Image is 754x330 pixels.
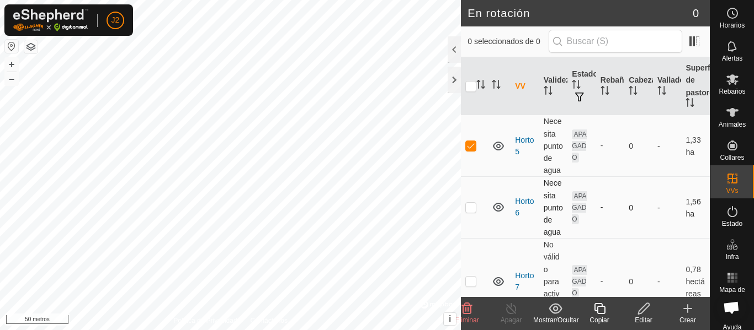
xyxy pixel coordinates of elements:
[720,154,744,161] font: Collares
[719,88,745,95] font: Rebaños
[468,37,540,46] font: 0 seleccionados de 0
[515,136,534,156] a: Horto 5
[24,40,38,53] button: Capas del Mapa
[686,100,694,109] p-sorticon: Activar para ordenar
[468,7,530,19] font: En rotación
[9,58,15,70] font: +
[657,142,660,150] font: -
[549,30,682,53] input: Buscar (S)
[492,82,501,90] p-sorticon: Activar para ordenar
[173,317,237,324] font: Política de Privacidad
[629,203,633,212] font: 0
[686,63,723,96] font: Superficie de pastoreo
[679,316,696,324] font: Crear
[726,187,738,194] font: VVs
[455,316,479,324] font: Eliminar
[693,7,699,19] font: 0
[657,277,660,286] font: -
[601,88,609,96] p-sorticon: Activar para ordenar
[251,317,288,324] font: Contáctanos
[601,75,629,84] font: Rebaño
[686,264,704,297] font: 0,78 hectáreas
[173,316,237,326] a: Política de Privacidad
[657,75,684,84] font: Vallado
[629,142,633,150] font: 0
[533,316,579,324] font: Mostrar/Ocultar
[572,192,586,223] font: APAGADO
[601,141,603,150] font: -
[5,40,18,53] button: Restablecer mapa
[590,316,609,324] font: Copiar
[251,316,288,326] a: Contáctanos
[544,75,570,84] font: Validez
[544,88,553,96] p-sorticon: Activar para ordenar
[572,82,581,90] p-sorticon: Activar para ordenar
[449,314,451,323] font: i
[722,55,742,62] font: Alertas
[572,131,586,161] font: APAGADO
[544,178,563,236] font: Necesita punto de agua
[635,316,652,324] font: Editar
[476,82,485,90] p-sorticon: Activar para ordenar
[501,316,522,324] font: Apagar
[444,313,456,325] button: i
[515,271,534,291] a: Horto 7
[629,75,660,84] font: Cabezas
[515,82,525,90] font: VV
[544,117,563,175] font: Necesita punto de agua
[657,203,660,212] font: -
[13,9,88,31] img: Logotipo de Gallagher
[720,21,745,29] font: Horarios
[719,121,746,128] font: Animales
[601,277,603,285] font: -
[9,73,14,84] font: –
[686,197,700,218] font: 1,56 ha
[716,293,746,322] a: Obre el xat
[572,69,598,78] font: Estado
[629,277,633,286] font: 0
[544,240,562,322] font: No válido para activaciones
[686,136,700,156] font: 1,33 ha
[601,203,603,212] font: -
[722,220,742,228] font: Estado
[5,72,18,85] button: –
[719,286,745,300] font: Mapa de calor
[657,88,666,96] p-sorticon: Activar para ordenar
[725,253,739,261] font: Infra
[111,15,120,24] font: J2
[5,58,18,71] button: +
[629,88,638,96] p-sorticon: Activar para ordenar
[572,266,586,297] font: APAGADO
[515,197,534,217] a: Horto 6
